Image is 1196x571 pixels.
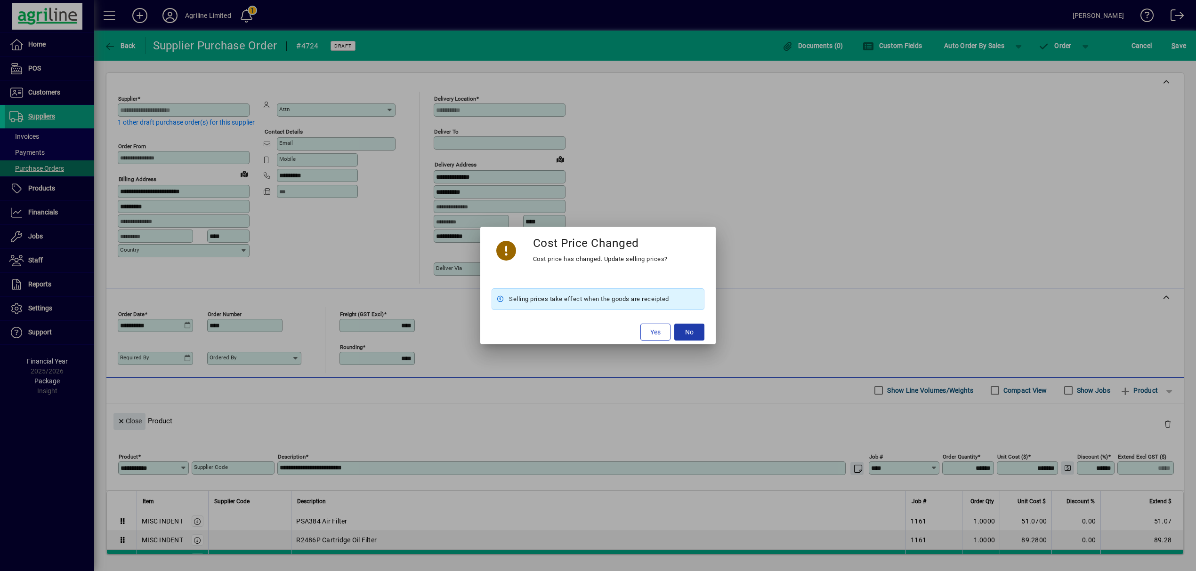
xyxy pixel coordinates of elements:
span: No [685,327,694,337]
button: Yes [640,324,671,341]
div: Cost price has changed. Update selling prices? [533,254,668,265]
h3: Cost Price Changed [533,236,639,250]
span: Yes [650,327,661,337]
span: Selling prices take effect when the goods are receipted [509,293,669,305]
button: No [674,324,704,341]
